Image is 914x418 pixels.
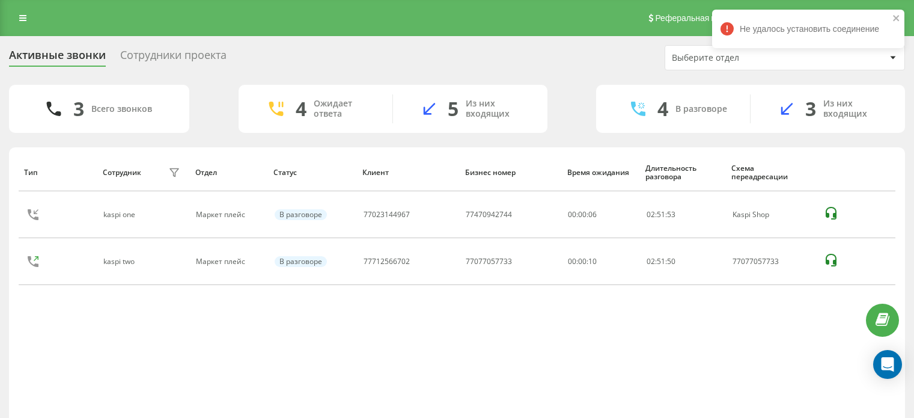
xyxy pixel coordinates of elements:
[657,256,665,266] span: 51
[733,211,811,219] div: Kaspi Shop
[805,97,816,120] div: 3
[645,164,720,182] div: Длительность разговора
[103,211,138,219] div: kaspi one
[568,211,633,219] div: 00:00:06
[731,164,811,182] div: Схема переадресации
[448,97,459,120] div: 5
[273,168,351,177] div: Статус
[647,211,675,219] div: : :
[675,104,727,114] div: В разговоре
[672,53,815,63] div: Выберите отдел
[196,211,261,219] div: Маркет плейс
[91,104,152,114] div: Всего звонков
[296,97,306,120] div: 4
[892,13,901,25] button: close
[103,257,138,266] div: kaspi two
[647,256,655,266] span: 02
[667,209,675,220] span: 53
[823,99,887,119] div: Из них входящих
[466,257,512,266] div: 77077057733
[647,209,655,220] span: 02
[195,168,263,177] div: Отдел
[733,257,811,266] div: 77077057733
[9,49,106,67] div: Активные звонки
[657,97,668,120] div: 4
[466,99,529,119] div: Из них входящих
[364,211,410,219] div: 77023144967
[103,168,141,177] div: Сотрудник
[275,209,327,220] div: В разговоре
[655,13,754,23] span: Реферальная программа
[712,10,904,48] div: Не удалось установить соединение
[120,49,227,67] div: Сотрудники проекта
[196,257,261,266] div: Маркет плейс
[466,211,512,219] div: 77470942744
[275,256,327,267] div: В разговоре
[647,257,675,266] div: : :
[362,168,453,177] div: Клиент
[667,256,675,266] span: 50
[465,168,556,177] div: Бизнес номер
[364,257,410,266] div: 77712566702
[568,257,633,266] div: 00:00:10
[657,209,665,220] span: 51
[314,99,374,119] div: Ожидает ответа
[24,168,91,177] div: Тип
[873,350,902,379] div: Open Intercom Messenger
[567,168,635,177] div: Время ожидания
[73,97,84,120] div: 3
